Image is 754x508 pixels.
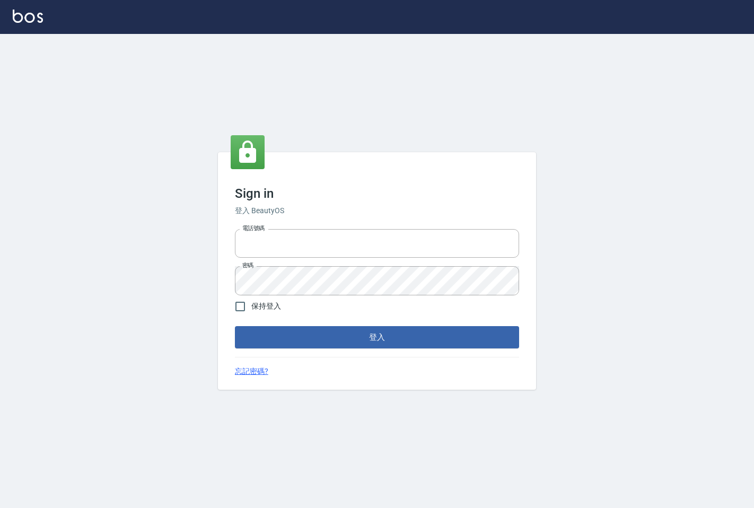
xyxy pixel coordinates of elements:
span: 保持登入 [251,301,281,312]
a: 忘記密碼? [235,366,268,377]
h6: 登入 BeautyOS [235,205,519,216]
h3: Sign in [235,186,519,201]
label: 電話號碼 [242,224,265,232]
button: 登入 [235,326,519,348]
img: Logo [13,10,43,23]
label: 密碼 [242,261,253,269]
